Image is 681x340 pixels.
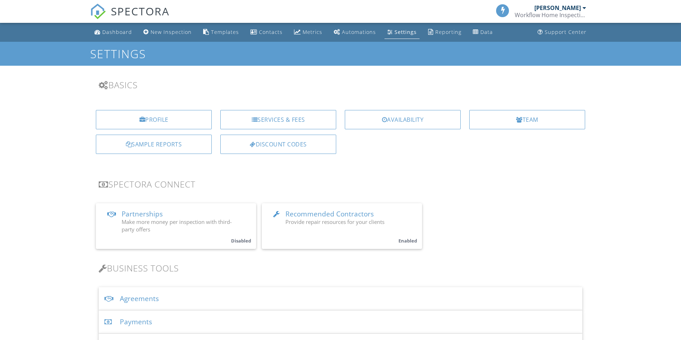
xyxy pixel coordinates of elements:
[99,263,582,273] h3: Business Tools
[545,29,587,35] div: Support Center
[122,218,232,233] span: Make more money per inspection with third-party offers
[96,203,256,249] a: Partnerships Make more money per inspection with third-party offers Disabled
[262,203,422,249] a: Recommended Contractors Provide repair resources for your clients Enabled
[111,4,170,19] span: SPECTORA
[99,80,582,90] h3: Basics
[384,26,420,39] a: Settings
[200,26,242,39] a: Templates
[102,29,132,35] div: Dashboard
[220,110,336,129] a: Services & Fees
[96,135,212,154] a: Sample Reports
[470,26,496,39] a: Data
[220,135,336,154] a: Discount Codes
[122,209,163,219] span: Partnerships
[248,26,285,39] a: Contacts
[99,310,582,334] div: Payments
[331,26,379,39] a: Automations (Basic)
[480,29,493,35] div: Data
[99,179,582,189] h3: Spectora Connect
[515,11,586,19] div: Workflow Home Inspections
[345,110,461,129] a: Availability
[96,110,212,129] a: Profile
[291,26,325,39] a: Metrics
[285,218,384,225] span: Provide repair resources for your clients
[435,29,461,35] div: Reporting
[398,237,417,244] small: Enabled
[259,29,283,35] div: Contacts
[469,110,585,129] a: Team
[90,10,170,25] a: SPECTORA
[534,4,581,11] div: [PERSON_NAME]
[342,29,376,35] div: Automations
[395,29,417,35] div: Settings
[211,29,239,35] div: Templates
[99,287,582,310] div: Agreements
[90,47,591,60] h1: Settings
[151,29,192,35] div: New Inspection
[231,237,251,244] small: Disabled
[303,29,322,35] div: Metrics
[141,26,195,39] a: New Inspection
[90,4,106,19] img: The Best Home Inspection Software - Spectora
[535,26,589,39] a: Support Center
[92,26,135,39] a: Dashboard
[425,26,464,39] a: Reporting
[285,209,374,219] span: Recommended Contractors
